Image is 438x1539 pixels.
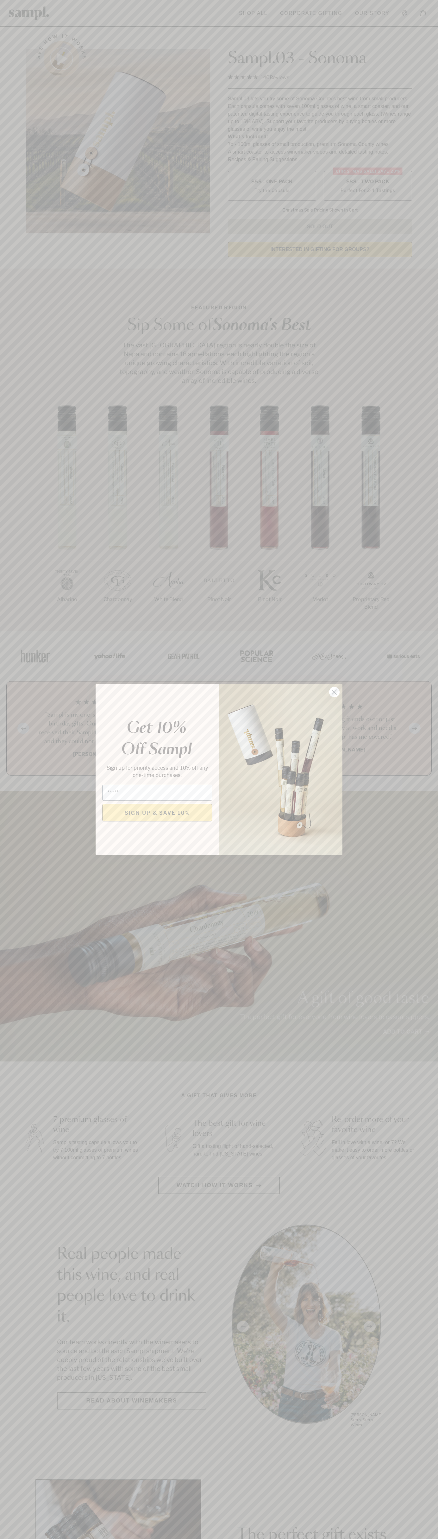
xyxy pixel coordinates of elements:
input: Email [102,785,212,801]
button: Close dialog [329,687,340,698]
img: 96933287-25a1-481a-a6d8-4dd623390dc6.png [219,684,342,855]
span: Sign up for priority access and 10% off any one-time purchases. [107,764,208,778]
button: SIGN UP & SAVE 10% [102,804,212,821]
em: Get 10% Off Sampl [121,721,192,757]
